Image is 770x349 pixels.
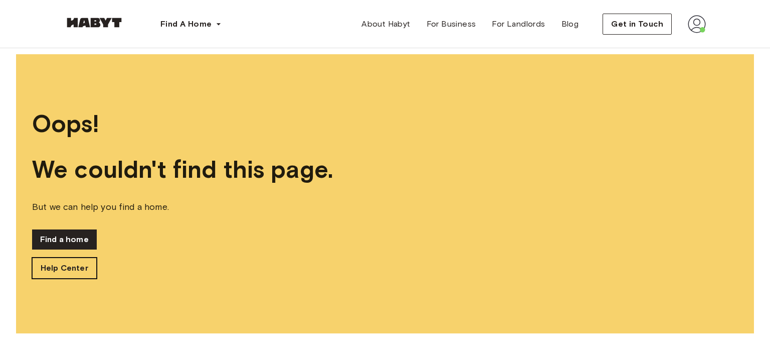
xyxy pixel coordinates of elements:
a: Find a home [32,229,97,250]
span: We couldn't find this page. [32,155,738,184]
span: Oops! [32,109,738,139]
a: For Landlords [484,14,553,34]
span: Blog [561,18,579,30]
a: Help Center [32,258,97,279]
img: avatar [688,15,706,33]
span: For Business [427,18,476,30]
a: About Habyt [353,14,418,34]
span: But we can help you find a home. [32,200,738,213]
span: About Habyt [361,18,410,30]
img: Habyt [64,18,124,28]
a: Blog [553,14,587,34]
button: Get in Touch [603,14,672,35]
span: Get in Touch [611,18,663,30]
span: For Landlords [492,18,545,30]
a: For Business [419,14,484,34]
span: Find A Home [160,18,212,30]
button: Find A Home [152,14,230,34]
